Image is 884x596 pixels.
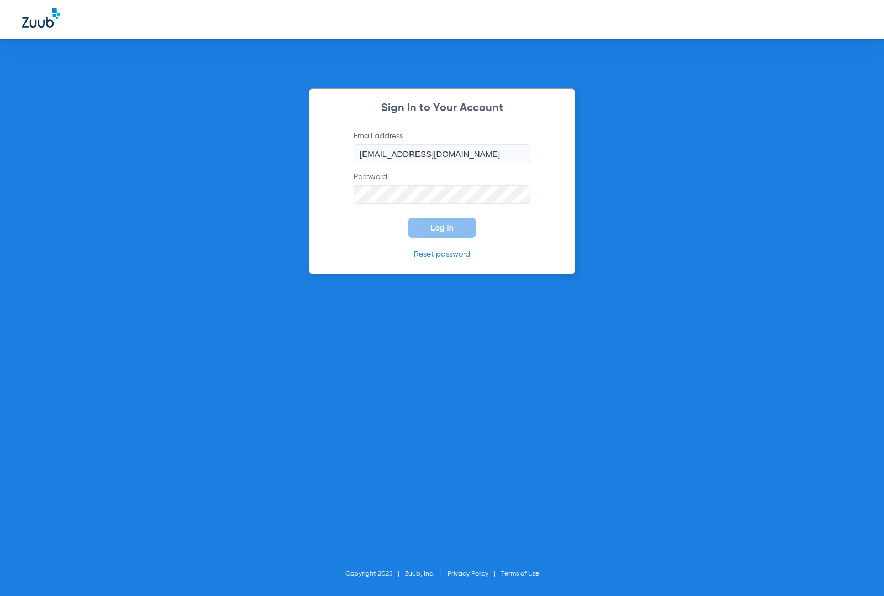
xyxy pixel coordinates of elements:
h2: Sign In to Your Account [337,103,547,114]
a: Reset password [414,250,470,258]
input: Email address [354,144,530,163]
img: Zuub Logo [22,8,60,28]
input: Password [354,185,530,204]
span: Log In [430,223,454,232]
li: Zuub, Inc. [405,568,448,579]
button: Log In [408,218,476,238]
a: Privacy Policy [448,571,488,577]
a: Terms of Use [501,571,539,577]
li: Copyright 2025 [345,568,405,579]
label: Password [354,171,530,204]
label: Email address [354,130,530,163]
